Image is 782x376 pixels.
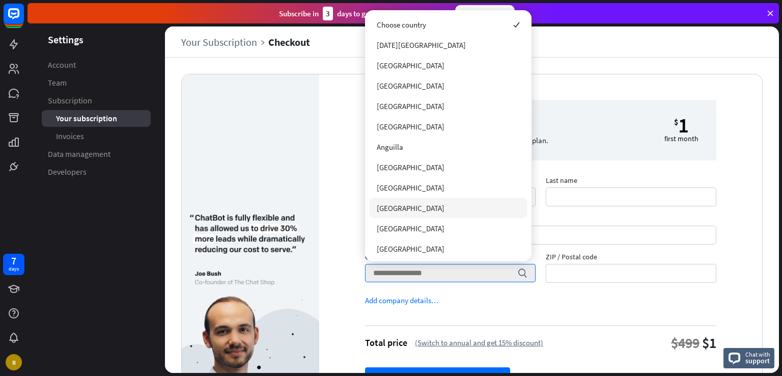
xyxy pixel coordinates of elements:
[42,128,151,145] a: Invoices
[8,4,39,35] button: Open LiveChat chat widget
[377,183,444,193] span: [GEOGRAPHIC_DATA]
[745,350,770,359] span: Chat with
[377,20,426,30] span: Choose country
[546,176,716,187] span: Last name
[664,134,699,143] div: first month
[279,7,447,20] div: Subscribe in days to get your first month for $1
[48,167,87,177] span: Developers
[48,60,76,70] span: Account
[377,122,444,131] span: [GEOGRAPHIC_DATA]
[365,296,438,305] div: Add company details…
[42,146,151,163] a: Data management
[546,252,716,264] span: ZIP / Postal code
[377,244,444,254] span: [GEOGRAPHIC_DATA]
[546,187,716,206] input: Last name
[373,264,512,282] input: Country search
[377,81,444,91] span: [GEOGRAPHIC_DATA]
[48,95,92,106] span: Subscription
[56,113,117,124] span: Your subscription
[546,264,716,283] input: ZIP / Postal code
[6,354,22,370] div: R
[27,33,165,46] header: Settings
[42,74,151,91] a: Team
[365,214,716,226] span: Credit Card
[268,36,310,48] div: Checkout
[11,256,16,265] div: 7
[3,254,24,275] a: 7 days
[373,226,709,244] iframe: Billing information
[377,142,403,152] span: Anguilla
[377,40,466,50] span: [DATE][GEOGRAPHIC_DATA]
[513,21,520,28] i: checked
[678,117,689,134] div: 1
[365,337,407,348] div: Total price
[181,36,268,48] a: Your Subscription
[323,7,333,20] div: 3
[517,268,527,278] i: search
[48,77,67,88] span: Team
[377,101,444,111] span: [GEOGRAPHIC_DATA]
[365,252,536,264] span: Country
[377,163,444,172] span: [GEOGRAPHIC_DATA]
[455,5,515,21] div: Subscribe now
[42,57,151,73] a: Account
[377,224,444,233] span: [GEOGRAPHIC_DATA]
[674,117,678,134] small: $
[48,149,110,159] span: Data management
[42,164,151,180] a: Developers
[56,131,84,142] span: Invoices
[377,203,444,213] span: [GEOGRAPHIC_DATA]
[42,92,151,109] a: Subscription
[702,334,716,352] div: $1
[671,334,700,352] div: $499
[9,265,19,273] div: days
[745,356,770,365] span: support
[415,338,543,347] div: (Switch to annual and get 15% discount)
[377,61,444,70] span: [GEOGRAPHIC_DATA]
